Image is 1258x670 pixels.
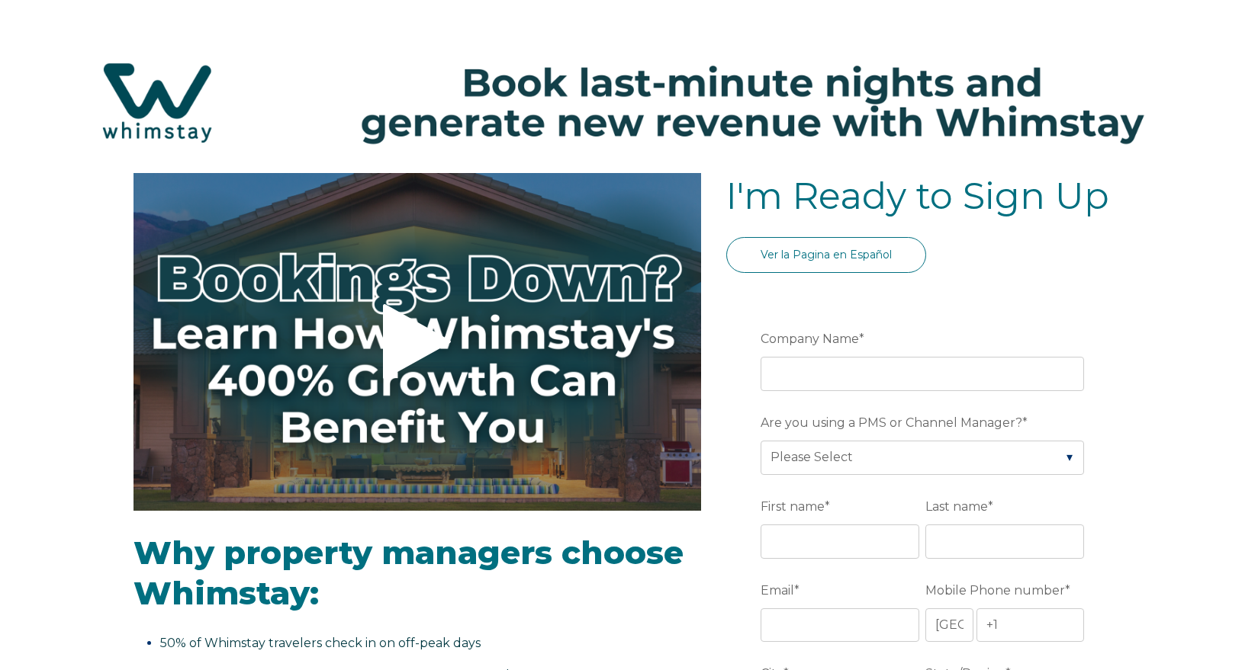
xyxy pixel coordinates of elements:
span: Email [761,579,794,602]
span: Are you using a PMS or Channel Manager? [761,411,1022,434]
span: Company Name [761,327,859,351]
span: I'm Ready to Sign Up [726,174,1109,218]
span: 50% of Whimstay travelers check in on off-peak days [160,636,481,650]
span: Why property managers choose Whimstay: [134,533,684,613]
span: First name [761,495,825,518]
img: Hubspot header for SSOB (4) [15,37,1243,168]
span: Last name [925,495,988,518]
a: Ver la Pagina en Español [726,237,926,273]
span: Mobile Phone number [925,579,1065,602]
